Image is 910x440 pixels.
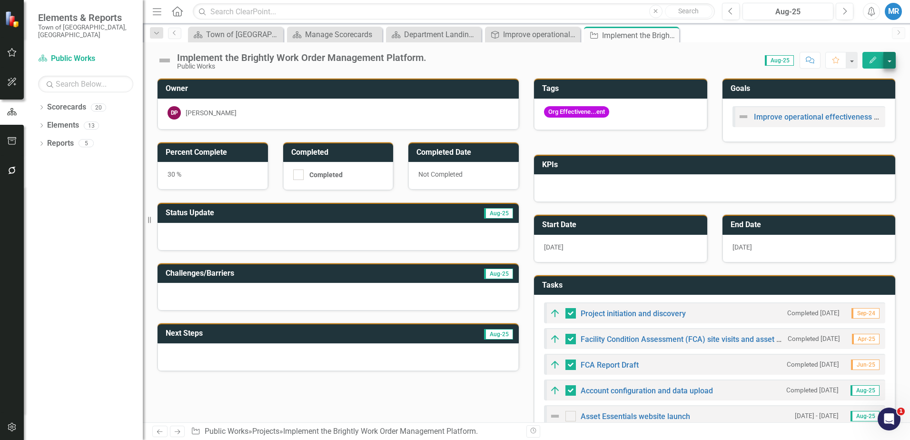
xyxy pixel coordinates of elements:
small: Completed [DATE] [786,386,839,395]
div: Department Landing Page [404,29,479,40]
a: Manage Scorecards [289,29,380,40]
img: Not Defined [157,53,172,68]
div: Implement the Brightly Work Order Management Platform. [177,52,426,63]
small: Completed [DATE] [788,334,840,343]
span: [DATE] [544,243,564,251]
h3: KPIs [542,160,890,169]
div: [PERSON_NAME] [186,108,237,118]
img: ClearPoint Strategy [4,10,21,28]
img: On Target [549,385,561,396]
h3: Tasks [542,281,890,290]
iframe: Intercom live chat [878,408,900,430]
div: DP [168,106,181,120]
a: Public Works [205,427,248,436]
small: Completed [DATE] [787,309,840,318]
span: 1 [897,408,905,415]
a: Department Landing Page [388,29,479,40]
div: Aug-25 [746,6,830,18]
input: Search ClearPoint... [193,3,715,20]
a: Scorecards [47,102,86,113]
a: FCA Report Draft [581,360,639,370]
h3: Next Steps [166,329,358,338]
div: Not Completed [408,162,519,190]
a: Elements [47,120,79,131]
div: Public Works [177,63,426,70]
h3: End Date [731,220,891,229]
a: Improve operational effectiveness by reducing the time to complete non-emergency work orders. [487,29,578,40]
div: 30 % [158,162,268,190]
button: Aug-25 [742,3,833,20]
small: Town of [GEOGRAPHIC_DATA], [GEOGRAPHIC_DATA] [38,23,133,39]
a: Public Works [38,53,133,64]
a: Asset Essentials website launch [581,412,690,421]
div: 13 [84,121,99,130]
img: On Target [549,308,561,319]
h3: Goals [731,84,891,93]
h3: Percent Complete [166,148,263,157]
h3: Completed Date [416,148,514,157]
div: 20 [91,103,106,111]
div: Implement the Brightly Work Order Management Platform. [283,427,478,436]
img: On Target [549,359,561,370]
span: Search [678,7,699,15]
small: [DATE] - [DATE] [795,411,839,420]
span: Aug-25 [851,385,880,396]
span: Aug-25 [484,329,513,340]
button: MR [885,3,902,20]
img: Not Defined [738,111,749,122]
div: Manage Scorecards [305,29,380,40]
div: Town of [GEOGRAPHIC_DATA] Page [206,29,281,40]
h3: Start Date [542,220,702,229]
div: » » [191,426,519,437]
span: [DATE] [732,243,752,251]
a: Projects [252,427,279,436]
span: Sep-24 [851,308,880,319]
a: Town of [GEOGRAPHIC_DATA] Page [190,29,281,40]
button: Search [665,5,712,18]
span: Aug-25 [484,269,513,279]
span: Apr-25 [852,334,880,344]
a: Account configuration and data upload [581,386,713,395]
h3: Challenges/Barriers [166,269,408,278]
img: On Target [549,333,561,345]
a: Project initiation and discovery [581,309,686,318]
small: Completed [DATE] [787,360,839,369]
img: Not Defined [549,410,561,422]
span: Aug-25 [765,55,794,66]
span: Aug-25 [484,208,513,219]
div: Improve operational effectiveness by reducing the time to complete non-emergency work orders. [503,29,578,40]
span: Elements & Reports [38,12,133,23]
a: Reports [47,138,74,149]
span: Jun-25 [851,360,880,370]
span: Aug-25 [851,411,880,421]
h3: Owner [166,84,514,93]
input: Search Below... [38,76,133,92]
h3: Completed [291,148,389,157]
h3: Tags [542,84,702,93]
a: Facility Condition Assessment (FCA) site visits and asset and user data collection [581,335,858,344]
div: 5 [79,140,94,148]
span: Org Effectivene...ent [544,106,609,118]
div: Implement the Brightly Work Order Management Platform. [602,30,677,41]
h3: Status Update [166,209,381,217]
